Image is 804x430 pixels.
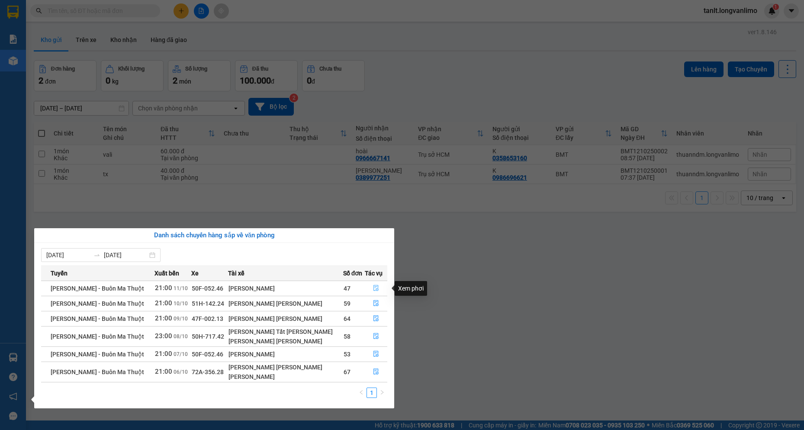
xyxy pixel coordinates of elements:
[174,285,188,291] span: 11/10
[356,388,367,398] button: left
[155,332,172,340] span: 23:00
[174,351,188,357] span: 07/10
[104,250,148,260] input: Đến ngày
[228,336,343,346] div: [PERSON_NAME] [PERSON_NAME]
[344,369,351,375] span: 67
[365,330,387,343] button: file-done
[174,369,188,375] span: 06/10
[228,362,343,372] div: [PERSON_NAME] [PERSON_NAME]
[379,390,385,395] span: right
[343,268,363,278] span: Số đơn
[228,349,343,359] div: [PERSON_NAME]
[373,333,379,340] span: file-done
[192,351,223,358] span: 50F-052.46
[155,350,172,358] span: 21:00
[373,285,379,292] span: file-done
[155,368,172,375] span: 21:00
[51,285,144,292] span: [PERSON_NAME] - Buôn Ma Thuột
[228,314,343,323] div: [PERSON_NAME] [PERSON_NAME]
[154,268,179,278] span: Xuất bến
[192,285,223,292] span: 50F-052.46
[373,315,379,322] span: file-done
[365,281,387,295] button: file-done
[192,333,224,340] span: 50H-717.42
[155,314,172,322] span: 21:00
[51,300,144,307] span: [PERSON_NAME] - Buôn Ma Thuột
[365,268,383,278] span: Tác vụ
[373,351,379,358] span: file-done
[373,300,379,307] span: file-done
[228,327,343,336] div: [PERSON_NAME] Tất [PERSON_NAME]
[367,388,377,398] li: 1
[46,250,90,260] input: Từ ngày
[191,268,199,278] span: Xe
[51,315,144,322] span: [PERSON_NAME] - Buôn Ma Thuột
[356,388,367,398] li: Previous Page
[174,333,188,339] span: 08/10
[174,301,188,307] span: 10/10
[377,388,387,398] button: right
[377,388,387,398] li: Next Page
[373,369,379,375] span: file-done
[93,252,100,259] span: swap-right
[365,297,387,310] button: file-done
[344,351,351,358] span: 53
[51,369,144,375] span: [PERSON_NAME] - Buôn Ma Thuột
[51,351,144,358] span: [PERSON_NAME] - Buôn Ma Thuột
[344,315,351,322] span: 64
[344,333,351,340] span: 58
[51,333,144,340] span: [PERSON_NAME] - Buôn Ma Thuột
[192,369,224,375] span: 72A-356.28
[365,347,387,361] button: file-done
[365,312,387,326] button: file-done
[228,268,244,278] span: Tài xế
[228,284,343,293] div: [PERSON_NAME]
[228,299,343,308] div: [PERSON_NAME] [PERSON_NAME]
[93,252,100,259] span: to
[192,315,223,322] span: 47F-002.13
[174,316,188,322] span: 09/10
[41,230,387,241] div: Danh sách chuyến hàng sắp về văn phòng
[192,300,224,307] span: 51H-142.24
[365,365,387,379] button: file-done
[155,284,172,292] span: 21:00
[359,390,364,395] span: left
[395,281,427,296] div: Xem phơi
[51,268,68,278] span: Tuyến
[344,285,351,292] span: 47
[344,300,351,307] span: 59
[155,299,172,307] span: 21:00
[367,388,376,398] a: 1
[228,372,343,382] div: [PERSON_NAME]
